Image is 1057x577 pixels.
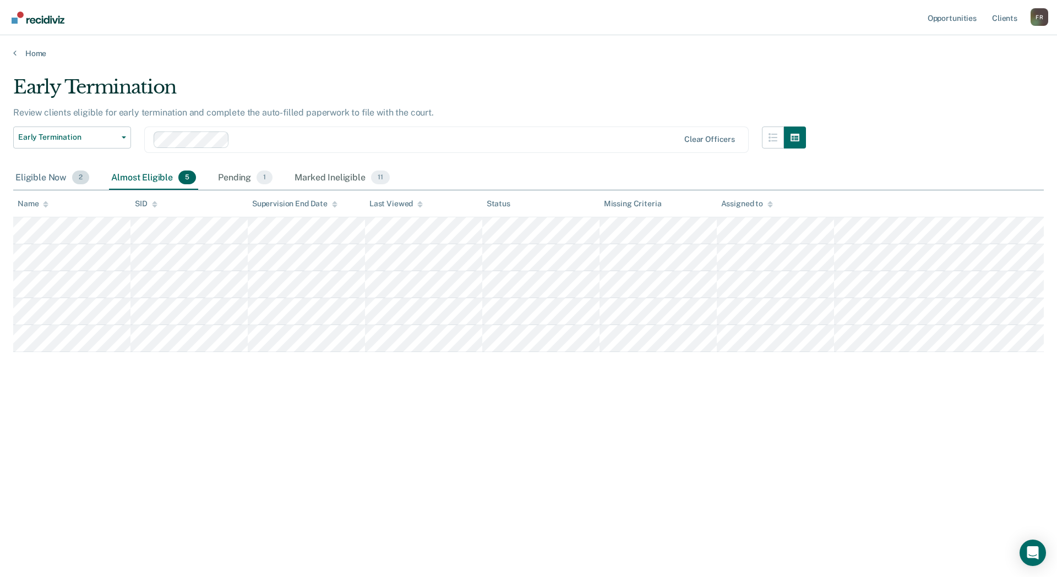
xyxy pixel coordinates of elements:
div: Assigned to [721,199,773,208]
span: 5 [178,171,196,185]
div: Open Intercom Messenger [1020,540,1046,566]
div: Eligible Now2 [13,166,91,190]
a: Home [13,48,1044,58]
div: Pending1 [216,166,275,190]
button: Early Termination [13,127,131,149]
div: Status [487,199,510,208]
div: Last Viewed [369,199,423,208]
p: Review clients eligible for early termination and complete the auto-filled paperwork to file with... [13,107,434,118]
span: 2 [72,171,89,185]
div: Almost Eligible5 [109,166,198,190]
span: 11 [371,171,390,185]
div: Name [18,199,48,208]
div: SID [135,199,157,208]
div: Missing Criteria [604,199,662,208]
span: 1 [257,171,273,185]
button: Profile dropdown button [1031,8,1048,26]
div: Supervision End Date [252,199,337,208]
img: Recidiviz [12,12,64,24]
div: Early Termination [13,76,806,107]
span: Early Termination [18,133,117,142]
div: Marked Ineligible11 [292,166,391,190]
div: F R [1031,8,1048,26]
div: Clear officers [684,135,735,144]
